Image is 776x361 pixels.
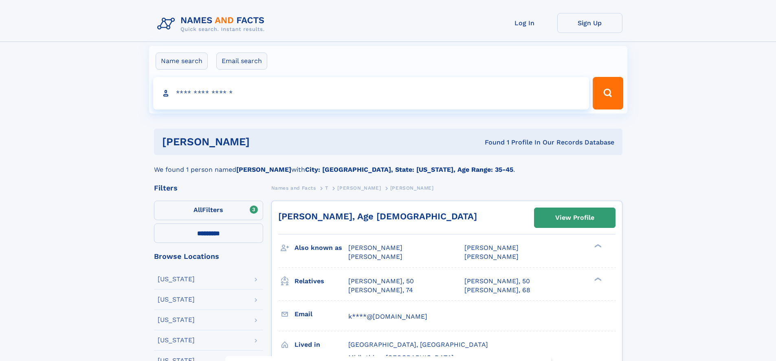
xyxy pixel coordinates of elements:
[348,253,402,260] span: [PERSON_NAME]
[367,138,614,147] div: Found 1 Profile In Our Records Database
[492,13,557,33] a: Log In
[555,208,594,227] div: View Profile
[464,244,519,252] span: [PERSON_NAME]
[295,307,348,321] h3: Email
[216,53,267,70] label: Email search
[464,253,519,260] span: [PERSON_NAME]
[305,166,513,173] b: City: [GEOGRAPHIC_DATA], State: [US_STATE], Age Range: 35-45
[154,155,622,175] div: We found 1 person named with .
[278,211,477,221] a: [PERSON_NAME], Age [DEMOGRAPHIC_DATA]
[295,338,348,352] h3: Lived in
[295,241,348,255] h3: Also known as
[158,276,195,282] div: [US_STATE]
[337,185,381,191] span: [PERSON_NAME]
[592,276,602,282] div: ❯
[337,183,381,193] a: [PERSON_NAME]
[534,208,615,228] a: View Profile
[158,296,195,303] div: [US_STATE]
[295,274,348,288] h3: Relatives
[158,337,195,343] div: [US_STATE]
[154,184,263,192] div: Filters
[236,166,291,173] b: [PERSON_NAME]
[593,77,623,109] button: Search Button
[464,286,530,295] a: [PERSON_NAME], 68
[464,277,530,286] a: [PERSON_NAME], 50
[325,185,328,191] span: T
[348,244,402,252] span: [PERSON_NAME]
[154,13,271,35] img: Logo Names and Facts
[193,206,202,214] span: All
[158,317,195,323] div: [US_STATE]
[325,183,328,193] a: T
[154,201,263,220] label: Filters
[348,277,414,286] a: [PERSON_NAME], 50
[592,243,602,249] div: ❯
[557,13,622,33] a: Sign Up
[154,253,263,260] div: Browse Locations
[271,183,316,193] a: Names and Facts
[153,77,589,109] input: search input
[156,53,208,70] label: Name search
[348,286,413,295] a: [PERSON_NAME], 74
[162,137,367,147] h1: [PERSON_NAME]
[348,341,488,348] span: [GEOGRAPHIC_DATA], [GEOGRAPHIC_DATA]
[390,185,434,191] span: [PERSON_NAME]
